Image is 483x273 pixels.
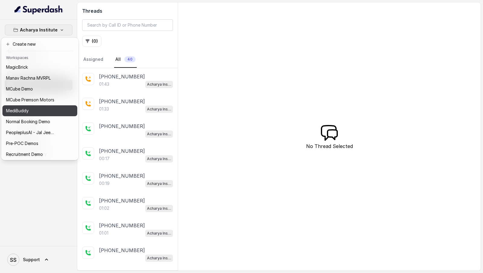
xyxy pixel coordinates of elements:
button: Create new [2,39,77,50]
header: Workspaces [2,52,77,62]
div: Acharya Institute [1,38,78,160]
p: MagicBrick [6,64,28,71]
p: Acharya Institute [20,26,58,34]
p: Recruitment Demo [6,151,43,158]
p: Normal Booking Demo [6,118,50,125]
button: Acharya Institute [5,25,72,35]
p: MCube Premson Motors [6,96,54,104]
p: Manav Rachna MVRPL [6,74,51,82]
p: MCube Demo [6,85,33,93]
p: MediBuddy [6,107,29,114]
p: PeopleplusAI - Jal Jeevan Mission - Demo [6,129,54,136]
p: Pre-POC Demos [6,140,38,147]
